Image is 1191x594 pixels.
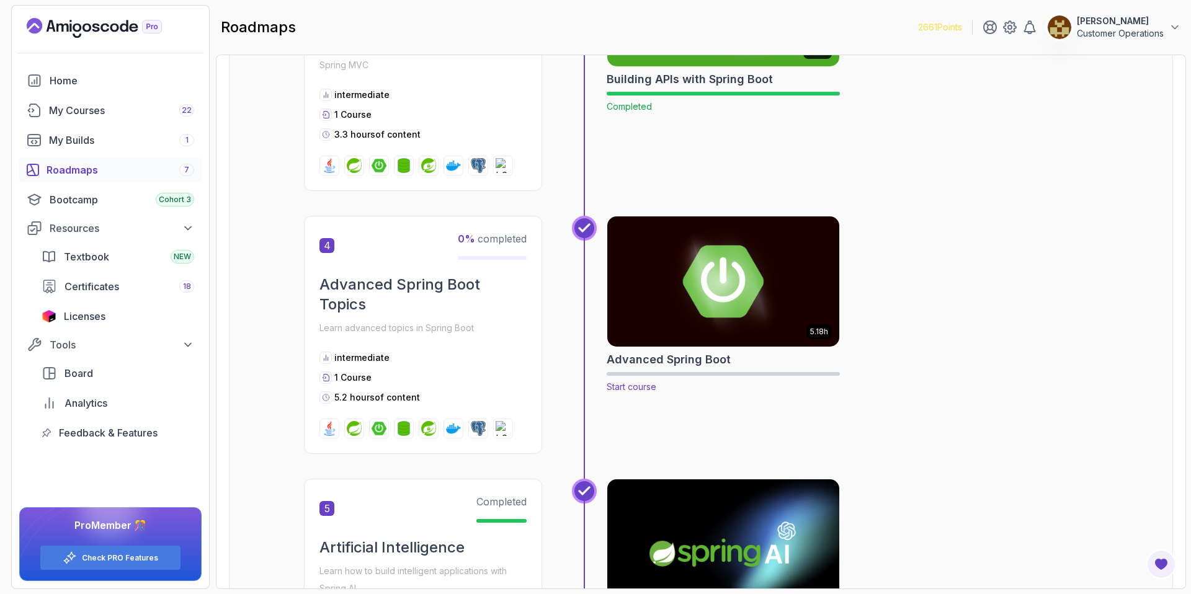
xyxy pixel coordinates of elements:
[40,545,181,570] button: Check PRO Features
[182,105,192,115] span: 22
[496,421,511,436] img: h2 logo
[1077,27,1164,40] p: Customer Operations
[1047,15,1181,40] button: user profile image[PERSON_NAME]Customer Operations
[602,213,845,350] img: Advanced Spring Boot card
[319,238,334,253] span: 4
[458,233,475,245] span: 0 %
[322,158,337,173] img: java logo
[319,319,527,337] p: Learn advanced topics in Spring Boot
[458,233,527,245] span: completed
[1048,16,1071,39] img: user profile image
[446,421,461,436] img: docker logo
[19,68,202,93] a: home
[421,158,436,173] img: spring-security logo
[322,421,337,436] img: java logo
[50,221,194,236] div: Resources
[810,327,828,337] p: 5.18h
[334,391,420,404] p: 5.2 hours of content
[49,103,194,118] div: My Courses
[34,304,202,329] a: licenses
[334,89,390,101] p: intermediate
[607,381,656,392] span: Start course
[185,135,189,145] span: 1
[34,420,202,445] a: feedback
[221,17,296,37] h2: roadmaps
[347,421,362,436] img: spring logo
[476,495,527,508] span: Completed
[64,309,105,324] span: Licenses
[50,192,194,207] div: Bootcamp
[19,128,202,153] a: builds
[372,158,386,173] img: spring-boot logo
[59,425,158,440] span: Feedback & Features
[174,252,191,262] span: NEW
[49,133,194,148] div: My Builds
[19,157,202,182] a: roadmaps
[421,421,436,436] img: spring-security logo
[65,396,107,410] span: Analytics
[184,165,189,175] span: 7
[27,18,190,38] a: Landing page
[19,334,202,356] button: Tools
[334,352,390,364] p: intermediate
[372,421,386,436] img: spring-boot logo
[319,501,334,516] span: 5
[918,21,962,33] p: 2661 Points
[396,158,411,173] img: spring-data-jpa logo
[319,39,527,74] p: Learn how to build APIs with Spring Boot and Spring MVC
[334,109,372,120] span: 1 Course
[159,195,191,205] span: Cohort 3
[607,216,840,393] a: Advanced Spring Boot card5.18hAdvanced Spring BootStart course
[496,158,511,173] img: h2 logo
[42,310,56,322] img: jetbrains icon
[50,73,194,88] div: Home
[19,217,202,239] button: Resources
[396,421,411,436] img: spring-data-jpa logo
[34,391,202,415] a: analytics
[34,274,202,299] a: certificates
[334,128,421,141] p: 3.3 hours of content
[34,361,202,386] a: board
[471,158,486,173] img: postgres logo
[471,421,486,436] img: postgres logo
[19,98,202,123] a: courses
[446,158,461,173] img: docker logo
[183,281,191,291] span: 18
[347,158,362,173] img: spring logo
[607,71,773,88] h2: Building APIs with Spring Boot
[65,366,93,381] span: Board
[65,279,119,294] span: Certificates
[607,101,652,112] span: Completed
[1077,15,1164,27] p: [PERSON_NAME]
[319,538,527,557] h2: Artificial Intelligence
[47,162,194,177] div: Roadmaps
[82,553,158,563] a: Check PRO Features
[19,187,202,212] a: bootcamp
[34,244,202,269] a: textbook
[319,275,527,314] h2: Advanced Spring Boot Topics
[50,337,194,352] div: Tools
[64,249,109,264] span: Textbook
[334,372,372,383] span: 1 Course
[1146,549,1176,579] button: Open Feedback Button
[607,351,731,368] h2: Advanced Spring Boot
